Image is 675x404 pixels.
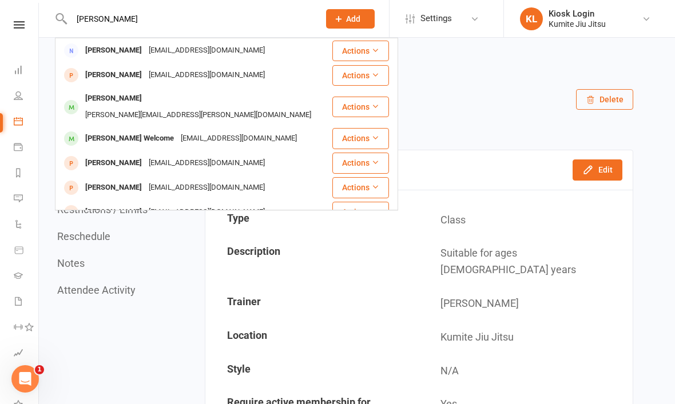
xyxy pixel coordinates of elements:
div: [EMAIL_ADDRESS][DOMAIN_NAME] [145,67,268,83]
div: [EMAIL_ADDRESS][DOMAIN_NAME] [145,179,268,196]
iframe: Intercom live chat [11,365,39,393]
button: Actions [332,177,389,198]
span: 1 [35,365,44,374]
button: Notes [57,257,85,269]
td: Style [207,355,419,387]
div: KL [520,7,543,30]
div: [EMAIL_ADDRESS][DOMAIN_NAME] [177,130,300,147]
button: Delete [576,89,633,110]
button: Actions [332,202,389,222]
td: Type [207,204,419,237]
div: [PERSON_NAME][EMAIL_ADDRESS][PERSON_NAME][DOMAIN_NAME] [82,107,315,123]
div: [PERSON_NAME] [82,204,145,221]
button: Actions [332,128,389,149]
button: Edit [573,159,622,180]
a: Reports [14,161,39,187]
button: Attendee Activity [57,284,136,296]
div: [PERSON_NAME] [82,90,145,107]
div: [EMAIL_ADDRESS][DOMAIN_NAME] [145,155,268,171]
div: [PERSON_NAME] [82,67,145,83]
button: Actions [332,41,389,61]
td: Location [207,321,419,354]
a: People [14,84,39,110]
a: Assessments [14,341,39,367]
input: Search... [68,11,311,27]
a: Product Sales [14,238,39,264]
span: Settings [420,6,452,31]
div: [PERSON_NAME] [82,42,145,59]
button: Reschedule [57,230,110,242]
td: Description [207,237,419,286]
td: Suitable for ages [DEMOGRAPHIC_DATA] years [420,237,632,286]
td: [PERSON_NAME] [420,287,632,320]
div: Kumite Jiu Jitsu [549,19,606,29]
a: Payments [14,135,39,161]
div: Kiosk Login [549,9,606,19]
td: N/A [420,355,632,387]
button: Add [326,9,375,29]
div: [PERSON_NAME] Welcome [82,130,177,147]
td: Trainer [207,287,419,320]
div: [EMAIL_ADDRESS][DOMAIN_NAME] [145,204,268,221]
button: Actions [332,65,389,86]
div: [PERSON_NAME] [82,179,145,196]
td: Kumite Jiu Jitsu [420,321,632,354]
a: Calendar [14,110,39,135]
button: Actions [332,97,389,117]
td: Class [420,204,632,237]
a: Dashboard [14,58,39,84]
button: Actions [332,153,389,173]
div: [EMAIL_ADDRESS][DOMAIN_NAME] [145,42,268,59]
div: [PERSON_NAME] [82,155,145,171]
span: Add [346,14,360,23]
